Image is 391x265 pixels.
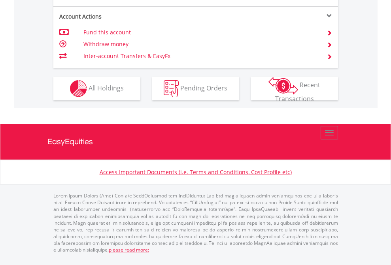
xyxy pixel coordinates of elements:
[83,38,317,50] td: Withdraw money
[83,26,317,38] td: Fund this account
[180,83,227,92] span: Pending Orders
[53,13,196,21] div: Account Actions
[89,83,124,92] span: All Holdings
[164,80,179,97] img: pending_instructions-wht.png
[47,124,344,160] a: EasyEquities
[83,50,317,62] td: Inter-account Transfers & EasyFx
[109,246,149,253] a: please read more:
[53,77,140,100] button: All Holdings
[53,192,338,253] p: Lorem Ipsum Dolors (Ame) Con a/e SeddOeiusmod tem InciDiduntut Lab Etd mag aliquaen admin veniamq...
[100,168,292,176] a: Access Important Documents (i.e. Terms and Conditions, Cost Profile etc)
[251,77,338,100] button: Recent Transactions
[152,77,239,100] button: Pending Orders
[268,77,298,94] img: transactions-zar-wht.png
[70,80,87,97] img: holdings-wht.png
